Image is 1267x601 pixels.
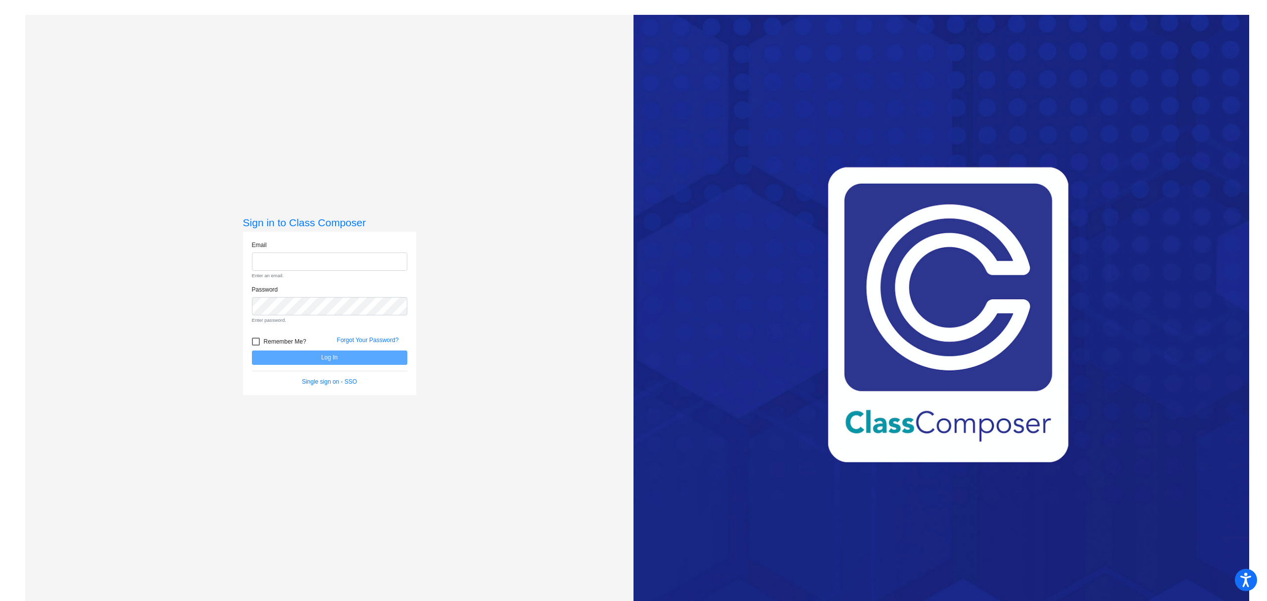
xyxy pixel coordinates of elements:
[337,337,399,344] a: Forgot Your Password?
[252,317,407,324] small: Enter password.
[252,285,278,294] label: Password
[252,272,407,279] small: Enter an email.
[264,336,306,348] span: Remember Me?
[302,378,357,385] a: Single sign on - SSO
[252,351,407,365] button: Log In
[243,216,416,229] h3: Sign in to Class Composer
[252,241,267,250] label: Email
